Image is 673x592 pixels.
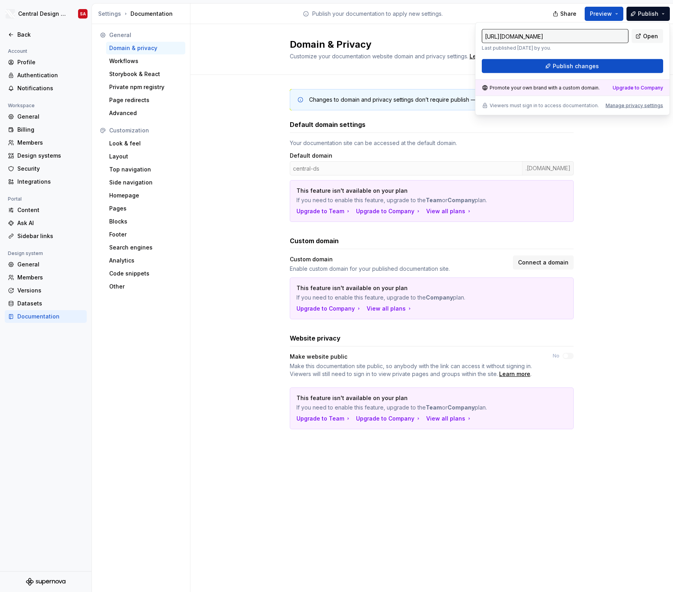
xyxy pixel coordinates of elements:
[98,10,187,18] div: Documentation
[106,215,185,228] a: Blocks
[290,53,468,60] span: Customize your documentation website domain and privacy settings.
[468,54,502,60] span: .
[290,362,539,378] span: .
[490,102,599,109] p: Viewers must sign in to access documentation.
[109,231,182,238] div: Footer
[106,107,185,119] a: Advanced
[17,261,84,268] div: General
[447,197,475,203] strong: Company
[426,404,442,411] strong: Team
[109,140,182,147] div: Look & feel
[553,62,599,70] span: Publish changes
[5,110,87,123] a: General
[5,194,25,204] div: Portal
[426,415,472,423] button: View all plans
[2,5,90,22] button: Central Design SystemSA
[606,102,663,109] button: Manage privacy settings
[106,137,185,150] a: Look & feel
[5,56,87,69] a: Profile
[482,85,600,91] div: Promote your own brand with a custom domain.
[613,85,663,91] div: Upgrade to Company
[106,55,185,67] a: Workflows
[482,59,663,73] button: Publish changes
[5,175,87,188] a: Integrations
[106,176,185,189] a: Side navigation
[518,259,569,266] span: Connect a domain
[106,280,185,293] a: Other
[106,68,185,80] a: Storybook & React
[106,42,185,54] a: Domain & privacy
[109,70,182,78] div: Storybook & React
[290,120,365,129] h3: Default domain settings
[17,165,84,173] div: Security
[560,10,576,18] span: Share
[106,189,185,202] a: Homepage
[5,69,87,82] a: Authentication
[5,136,87,149] a: Members
[5,310,87,323] a: Documentation
[643,32,658,40] span: Open
[106,202,185,215] a: Pages
[356,207,421,215] div: Upgrade to Company
[17,219,84,227] div: Ask AI
[426,294,453,301] strong: Company
[109,44,182,52] div: Domain & privacy
[5,230,87,242] a: Sidebar links
[109,244,182,251] div: Search engines
[447,404,475,411] strong: Company
[296,305,362,313] div: Upgrade to Company
[109,83,182,91] div: Private npm registry
[80,11,86,17] div: SA
[290,265,508,273] div: Enable custom domain for your published documentation site.
[17,178,84,186] div: Integrations
[482,45,628,51] p: Last published [DATE] by you.
[5,47,30,56] div: Account
[356,415,421,423] button: Upgrade to Company
[5,271,87,284] a: Members
[290,363,532,377] span: Make this documentation site public, so anybody with the link can access it without signing in. V...
[106,150,185,163] a: Layout
[426,197,442,203] strong: Team
[17,58,84,66] div: Profile
[109,153,182,160] div: Layout
[109,283,182,290] div: Other
[17,300,84,307] div: Datasets
[109,57,182,65] div: Workflows
[98,10,121,18] div: Settings
[109,218,182,225] div: Blocks
[290,333,341,343] h3: Website privacy
[426,207,472,215] button: View all plans
[106,81,185,93] a: Private npm registry
[499,370,530,378] div: Learn more
[290,152,332,160] label: Default domain
[17,126,84,134] div: Billing
[290,255,508,263] div: Custom domain
[5,284,87,297] a: Versions
[296,294,512,302] p: If you need to enable this feature, upgrade to the plan.
[109,96,182,104] div: Page redirects
[296,207,351,215] button: Upgrade to Team
[6,9,15,19] img: b603663f-9d5b-4e80-b9a1-f3274a0b04a3.png
[17,287,84,294] div: Versions
[5,123,87,136] a: Billing
[296,187,512,195] p: This feature isn't available on your plan
[17,71,84,79] div: Authentication
[109,179,182,186] div: Side navigation
[106,94,185,106] a: Page redirects
[17,31,84,39] div: Back
[26,578,65,586] svg: Supernova Logo
[632,29,663,43] a: Open
[106,241,185,254] a: Search engines
[109,205,182,212] div: Pages
[312,10,443,18] p: Publish your documentation to apply new settings.
[17,152,84,160] div: Design systems
[17,313,84,320] div: Documentation
[109,31,182,39] div: General
[5,258,87,271] a: General
[18,10,69,18] div: Central Design System
[590,10,612,18] span: Preview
